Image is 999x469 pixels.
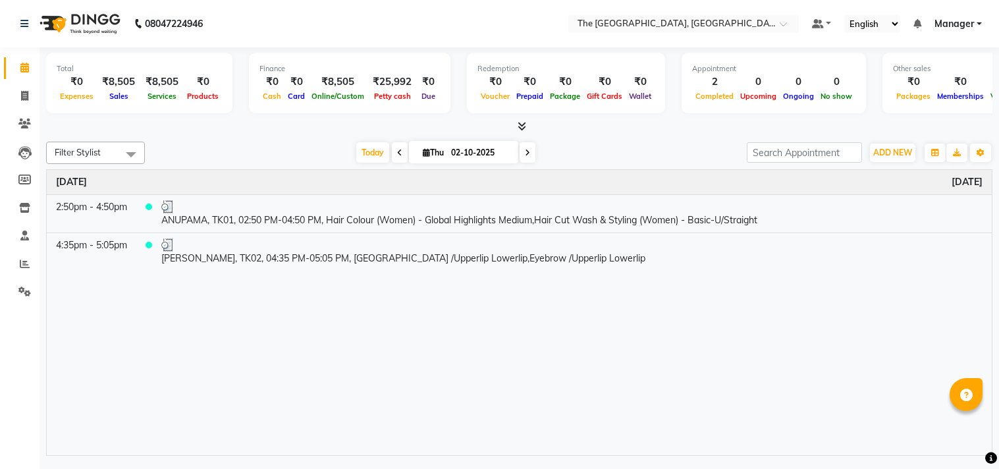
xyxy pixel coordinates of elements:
[144,92,180,101] span: Services
[747,142,862,163] input: Search Appointment
[817,92,855,101] span: No show
[47,233,136,271] td: 4:35pm - 5:05pm
[34,5,124,42] img: logo
[57,92,97,101] span: Expenses
[152,194,992,233] td: ANUPAMA, TK01, 02:50 PM-04:50 PM, Hair Colour (Women) - Global Highlights Medium,Hair Cut Wash & ...
[56,175,87,189] a: October 2, 2025
[477,92,513,101] span: Voucher
[780,92,817,101] span: Ongoing
[140,74,184,90] div: ₹8,505
[934,17,974,31] span: Manager
[284,74,308,90] div: ₹0
[817,74,855,90] div: 0
[308,74,367,90] div: ₹8,505
[55,147,101,157] span: Filter Stylist
[692,63,855,74] div: Appointment
[259,74,284,90] div: ₹0
[367,74,417,90] div: ₹25,992
[952,175,983,189] a: October 2, 2025
[513,92,547,101] span: Prepaid
[47,194,136,233] td: 2:50pm - 4:50pm
[870,144,915,162] button: ADD NEW
[737,74,780,90] div: 0
[259,63,440,74] div: Finance
[259,92,284,101] span: Cash
[184,74,222,90] div: ₹0
[873,148,912,157] span: ADD NEW
[418,92,439,101] span: Due
[692,74,737,90] div: 2
[583,74,626,90] div: ₹0
[152,233,992,271] td: [PERSON_NAME], TK02, 04:35 PM-05:05 PM, [GEOGRAPHIC_DATA] /Upperlip Lowerlip,Eyebrow /Upperlip Lo...
[477,74,513,90] div: ₹0
[419,148,447,157] span: Thu
[106,92,132,101] span: Sales
[513,74,547,90] div: ₹0
[893,92,934,101] span: Packages
[184,92,222,101] span: Products
[57,63,222,74] div: Total
[547,92,583,101] span: Package
[737,92,780,101] span: Upcoming
[57,74,97,90] div: ₹0
[308,92,367,101] span: Online/Custom
[371,92,414,101] span: Petty cash
[934,92,987,101] span: Memberships
[97,74,140,90] div: ₹8,505
[893,74,934,90] div: ₹0
[547,74,583,90] div: ₹0
[626,92,655,101] span: Wallet
[692,92,737,101] span: Completed
[583,92,626,101] span: Gift Cards
[47,170,992,195] th: October 2, 2025
[626,74,655,90] div: ₹0
[447,143,513,163] input: 2025-10-02
[780,74,817,90] div: 0
[417,74,440,90] div: ₹0
[145,5,203,42] b: 08047224946
[284,92,308,101] span: Card
[477,63,655,74] div: Redemption
[934,74,987,90] div: ₹0
[356,142,389,163] span: Today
